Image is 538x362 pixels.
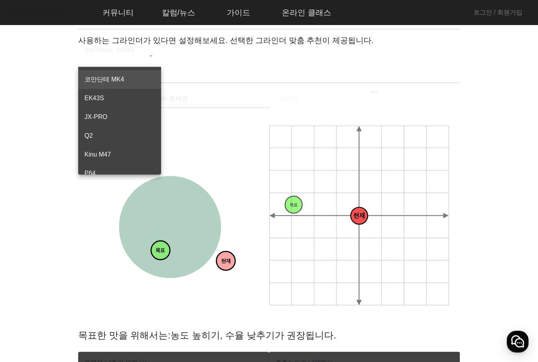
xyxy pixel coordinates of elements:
[72,260,81,267] span: 대화
[84,150,155,159] span: Kinu M47
[101,248,150,268] a: 설정
[84,94,155,103] span: EK43S
[84,131,155,140] span: Q2
[52,248,101,268] a: 대화
[121,260,130,266] span: 설정
[2,248,52,268] a: 홈
[25,260,29,266] span: 홈
[84,169,155,178] span: P64
[84,112,155,122] span: JX-PRO
[84,75,155,84] span: 코만단테 MK4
